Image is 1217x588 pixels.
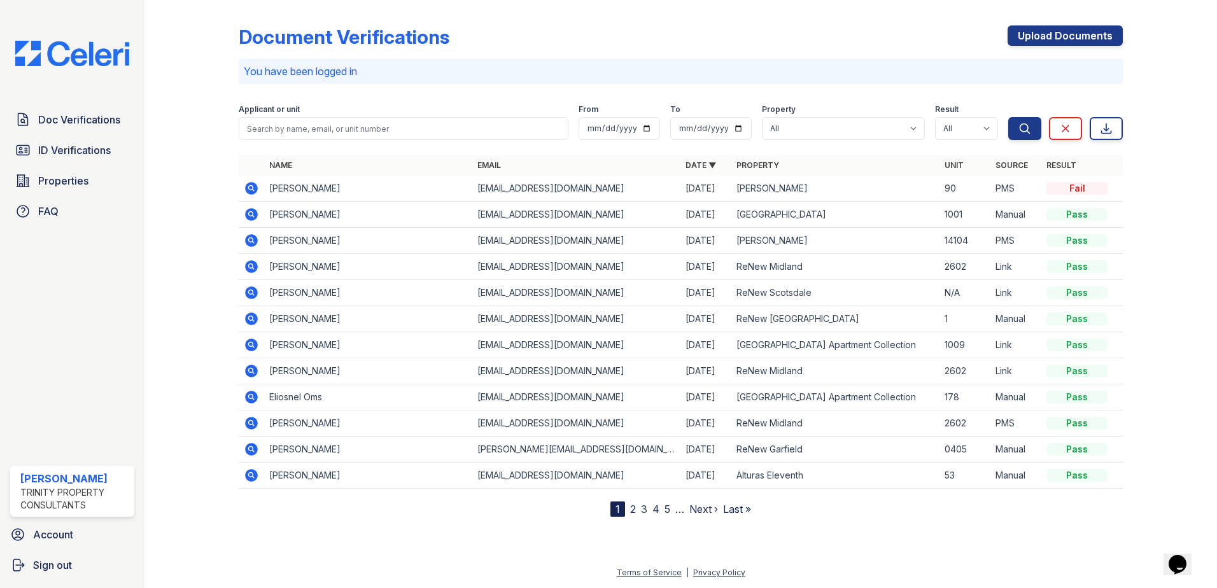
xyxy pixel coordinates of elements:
td: Link [990,254,1041,280]
a: Email [477,160,501,170]
td: 2602 [939,254,990,280]
td: [GEOGRAPHIC_DATA] [731,202,939,228]
td: [PERSON_NAME] [264,332,472,358]
td: ReNew Midland [731,358,939,384]
td: PMS [990,228,1041,254]
div: Pass [1046,234,1108,247]
td: [PERSON_NAME] [264,176,472,202]
td: 178 [939,384,990,410]
iframe: chat widget [1164,537,1204,575]
label: From [579,104,598,115]
td: [PERSON_NAME] [264,228,472,254]
td: [DATE] [680,254,731,280]
td: [DATE] [680,228,731,254]
label: Applicant or unit [239,104,300,115]
div: Pass [1046,208,1108,221]
div: | [686,568,689,577]
td: Link [990,358,1041,384]
div: Pass [1046,391,1108,403]
td: [GEOGRAPHIC_DATA] Apartment Collection [731,332,939,358]
td: [DATE] [680,384,731,410]
td: ReNew Midland [731,410,939,437]
a: Unit [945,160,964,170]
td: PMS [990,176,1041,202]
td: [PERSON_NAME] [264,437,472,463]
td: ReNew Midland [731,254,939,280]
td: [DATE] [680,410,731,437]
span: Doc Verifications [38,112,120,127]
td: Eliosnel Oms [264,384,472,410]
label: Result [935,104,959,115]
td: [EMAIL_ADDRESS][DOMAIN_NAME] [472,280,680,306]
a: FAQ [10,199,134,224]
td: [PERSON_NAME] [264,306,472,332]
span: Account [33,527,73,542]
span: … [675,501,684,517]
div: Pass [1046,312,1108,325]
td: [DATE] [680,332,731,358]
td: Link [990,332,1041,358]
td: [DATE] [680,280,731,306]
td: [PERSON_NAME] [264,358,472,384]
a: Sign out [5,552,139,578]
span: Properties [38,173,88,188]
span: Sign out [33,557,72,573]
td: Manual [990,384,1041,410]
td: Link [990,280,1041,306]
a: 3 [641,503,647,515]
td: [PERSON_NAME] [264,463,472,489]
td: [EMAIL_ADDRESS][DOMAIN_NAME] [472,410,680,437]
a: ID Verifications [10,137,134,163]
a: Terms of Service [617,568,682,577]
td: [DATE] [680,463,731,489]
td: Alturas Eleventh [731,463,939,489]
td: [EMAIL_ADDRESS][DOMAIN_NAME] [472,463,680,489]
td: [PERSON_NAME] [264,280,472,306]
a: Property [736,160,779,170]
td: [EMAIL_ADDRESS][DOMAIN_NAME] [472,358,680,384]
td: [PERSON_NAME] [264,202,472,228]
div: Document Verifications [239,25,449,48]
a: Next › [689,503,718,515]
td: [PERSON_NAME] [264,254,472,280]
td: [EMAIL_ADDRESS][DOMAIN_NAME] [472,332,680,358]
a: Date ▼ [686,160,716,170]
td: [DATE] [680,202,731,228]
td: 1001 [939,202,990,228]
td: [EMAIL_ADDRESS][DOMAIN_NAME] [472,202,680,228]
td: [EMAIL_ADDRESS][DOMAIN_NAME] [472,384,680,410]
a: Source [995,160,1028,170]
a: Name [269,160,292,170]
a: 5 [665,503,670,515]
div: Trinity Property Consultants [20,486,129,512]
div: Pass [1046,365,1108,377]
div: 1 [610,501,625,517]
td: [PERSON_NAME] [264,410,472,437]
a: Result [1046,160,1076,170]
td: 1009 [939,332,990,358]
td: [EMAIL_ADDRESS][DOMAIN_NAME] [472,228,680,254]
p: You have been logged in [244,64,1118,79]
td: ReNew Garfield [731,437,939,463]
td: 0405 [939,437,990,463]
td: 1 [939,306,990,332]
td: Manual [990,306,1041,332]
a: Doc Verifications [10,107,134,132]
td: [PERSON_NAME] [731,176,939,202]
td: [GEOGRAPHIC_DATA] Apartment Collection [731,384,939,410]
td: 53 [939,463,990,489]
td: PMS [990,410,1041,437]
label: Property [762,104,796,115]
td: ReNew Scotsdale [731,280,939,306]
a: 2 [630,503,636,515]
td: N/A [939,280,990,306]
a: 4 [652,503,659,515]
label: To [670,104,680,115]
div: Pass [1046,260,1108,273]
td: [EMAIL_ADDRESS][DOMAIN_NAME] [472,306,680,332]
td: [DATE] [680,437,731,463]
td: [PERSON_NAME] [731,228,939,254]
td: ReNew [GEOGRAPHIC_DATA] [731,306,939,332]
a: Last » [723,503,751,515]
a: Account [5,522,139,547]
